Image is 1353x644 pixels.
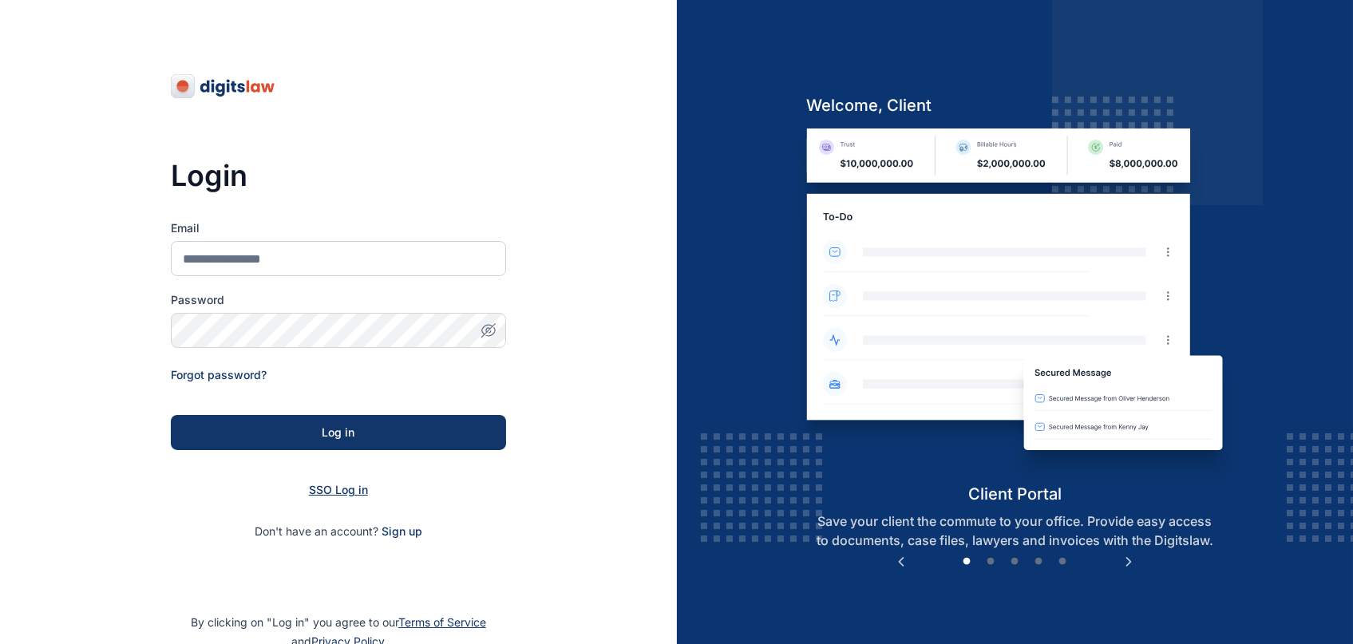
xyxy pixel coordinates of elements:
h3: Login [171,160,506,192]
button: Previous [893,554,909,570]
h5: welcome, client [793,94,1236,117]
p: Don't have an account? [171,523,506,539]
label: Password [171,292,506,308]
button: 5 [1054,554,1070,570]
p: Save your client the commute to your office. Provide easy access to documents, case files, lawyer... [793,512,1236,550]
span: Sign up [382,523,422,539]
button: 4 [1031,554,1046,570]
label: Email [171,220,506,236]
button: Next [1121,554,1137,570]
a: SSO Log in [309,483,368,496]
button: 2 [983,554,999,570]
a: Forgot password? [171,368,267,381]
button: Log in [171,415,506,450]
div: Log in [196,425,481,441]
img: client-portal [793,128,1236,482]
button: 3 [1007,554,1023,570]
img: digitslaw-logo [171,73,276,99]
a: Terms of Service [398,615,486,629]
h5: client portal [793,483,1236,505]
button: 1 [959,554,975,570]
a: Sign up [382,524,422,538]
